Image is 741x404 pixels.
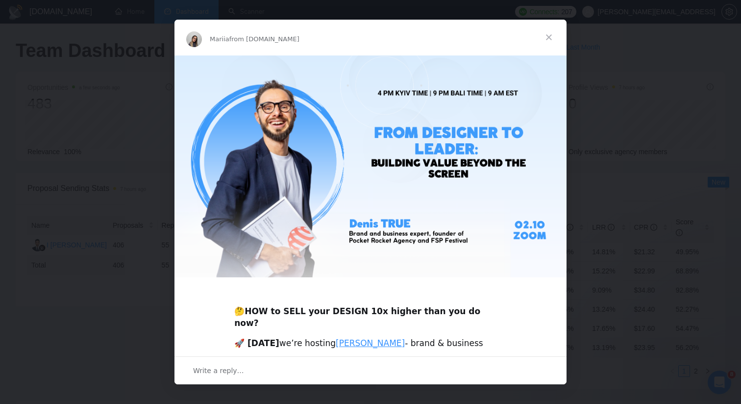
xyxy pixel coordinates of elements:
div: 🤔 [234,294,507,329]
span: from [DOMAIN_NAME] [229,35,299,43]
span: Write a reply… [193,364,244,377]
span: Close [531,20,567,55]
b: 🚀 [DATE] [234,338,279,348]
a: [PERSON_NAME] [336,338,405,348]
div: we’re hosting - brand & business strategist, founder of [234,338,507,373]
span: Mariia [210,35,229,43]
img: Profile image for Mariia [186,31,202,47]
b: HOW to SELL your DESIGN 10x higher than you do now? [234,306,480,328]
div: Open conversation and reply [174,356,567,384]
